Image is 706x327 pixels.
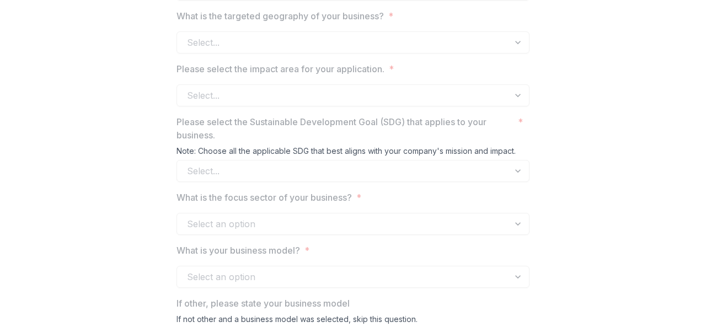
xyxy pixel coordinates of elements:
[176,9,384,23] p: What is the targeted geography of your business?
[176,146,529,160] div: Note: Choose all the applicable SDG that best aligns with your company's mission and impact.
[176,115,514,142] p: Please select the Sustainable Development Goal (SDG) that applies to your business.
[176,62,384,76] p: Please select the impact area for your application.
[176,297,350,310] p: If other, please state your business model
[176,244,300,257] p: What is your business model?
[176,191,352,204] p: What is the focus sector of your business?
